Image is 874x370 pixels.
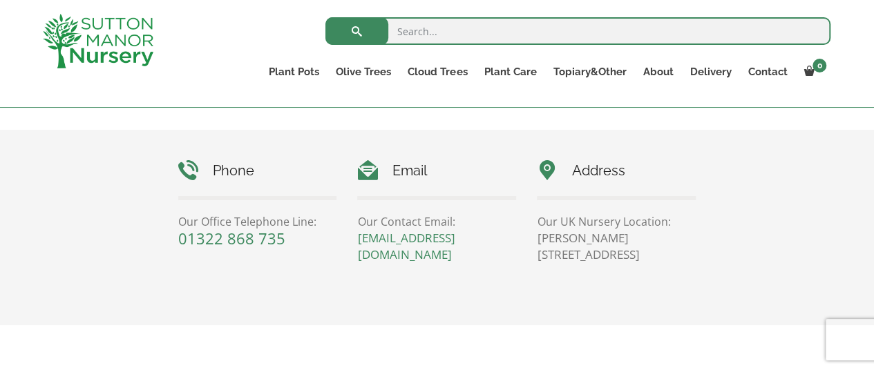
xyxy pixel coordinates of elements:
[43,14,153,68] img: logo
[681,62,739,81] a: Delivery
[475,62,544,81] a: Plant Care
[357,213,516,230] p: Our Contact Email:
[739,62,795,81] a: Contact
[178,228,285,249] a: 01322 868 735
[795,62,830,81] a: 0
[537,213,696,230] p: Our UK Nursery Location:
[325,17,830,45] input: Search...
[178,213,337,230] p: Our Office Telephone Line:
[178,160,337,182] h4: Phone
[537,160,696,182] h4: Address
[327,62,399,81] a: Olive Trees
[357,230,455,262] a: [EMAIL_ADDRESS][DOMAIN_NAME]
[357,160,516,182] h4: Email
[813,59,826,72] span: 0
[544,62,634,81] a: Topiary&Other
[634,62,681,81] a: About
[399,62,475,81] a: Cloud Trees
[260,62,327,81] a: Plant Pots
[537,230,696,263] p: [PERSON_NAME][STREET_ADDRESS]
